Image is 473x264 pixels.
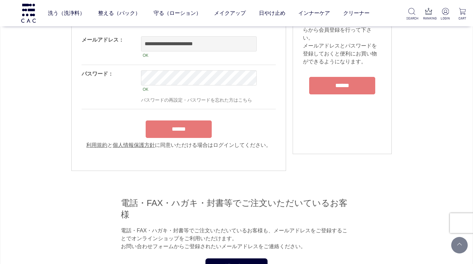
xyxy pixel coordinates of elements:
p: SEARCH [406,16,417,21]
a: RANKING [423,8,434,21]
a: パスワードの再設定・パスワードを忘れた方はこちら [141,97,252,103]
p: CART [457,16,468,21]
img: logo [20,4,37,22]
a: 洗う（洗浄料） [48,4,85,22]
div: と に同意いただける場合はログインしてください。 [82,141,276,149]
a: 日やけ止め [259,4,285,22]
a: インナーケア [298,4,330,22]
a: 利用規約 [86,142,107,148]
p: RANKING [423,16,434,21]
div: OK [141,51,257,59]
a: メイクアップ [214,4,246,22]
a: 守る（ローション） [154,4,201,22]
a: 個人情報保護方針 [113,142,155,148]
label: メールアドレス： [82,37,124,43]
div: OK [141,85,257,93]
a: クリーナー [343,4,370,22]
label: パスワード： [82,71,113,77]
p: 電話・FAX・ハガキ・封書等でご注文いただいているお客様も、メールアドレスをご登録することでオンラインショップをご利用いただけます。 お問い合わせフォームからご登録されたいメールアドレスをご連絡... [121,227,352,250]
div: 初めてご利用のお客様は、こちらから会員登録を行って下さい。 メールアドレスとパスワードを登録しておくと便利にお買い物ができるようになります。 [303,18,382,66]
a: CART [457,8,468,21]
a: LOGIN [440,8,451,21]
h2: 電話・FAX・ハガキ・封書等でご注文いただいているお客様 [121,197,352,220]
a: 整える（パック） [98,4,140,22]
p: LOGIN [440,16,451,21]
a: SEARCH [406,8,417,21]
